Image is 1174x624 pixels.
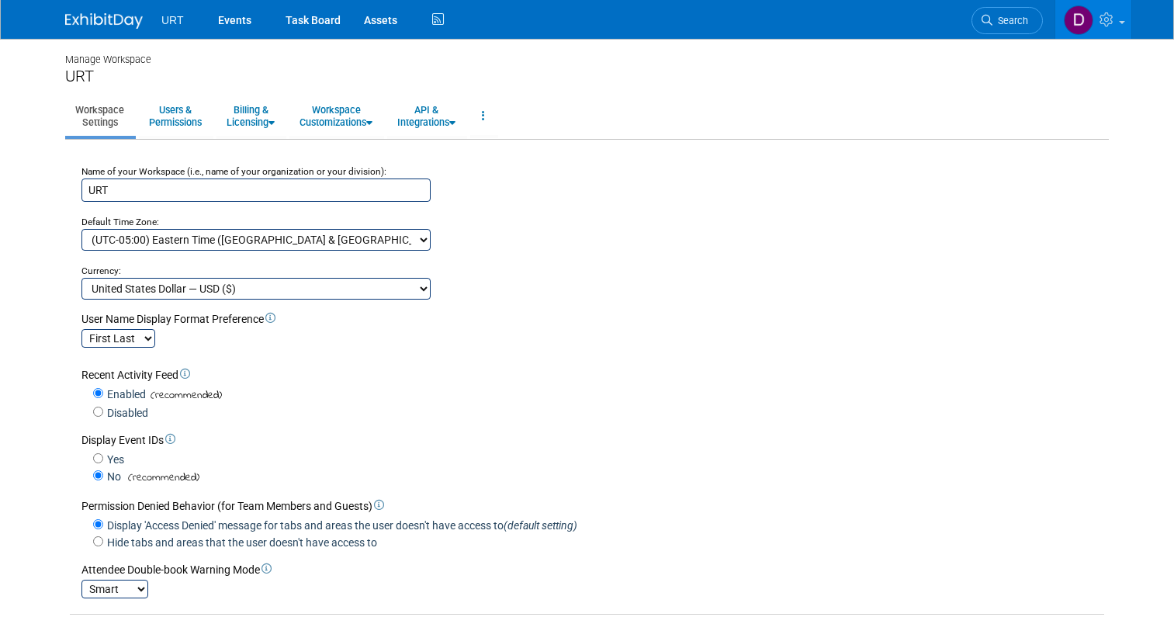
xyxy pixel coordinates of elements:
[1064,5,1093,35] img: Danae Gullicksen
[289,97,383,135] a: WorkspaceCustomizations
[81,432,1104,448] div: Display Event IDs
[103,469,121,484] label: No
[81,311,1104,327] div: User Name Display Format Preference
[103,405,148,421] label: Disabled
[504,519,577,532] i: (default setting)
[103,452,124,467] label: Yes
[971,7,1043,34] a: Search
[103,518,577,533] label: Display 'Access Denied' message for tabs and areas the user doesn't have access to
[65,39,1109,67] div: Manage Workspace
[65,97,134,135] a: WorkspaceSettings
[81,265,121,276] small: Currency:
[81,217,159,227] small: Default Time Zone:
[65,13,143,29] img: ExhibitDay
[81,166,386,177] small: Name of your Workspace (i.e., name of your organization or your division):
[81,562,1104,577] div: Attendee Double-book Warning Mode
[139,97,212,135] a: Users &Permissions
[81,179,431,202] input: Name of your organization
[81,367,1104,383] div: Recent Activity Feed
[65,67,1109,86] div: URT
[146,387,222,404] span: (recommended)
[123,470,199,486] span: (recommended)
[103,535,377,550] label: Hide tabs and areas that the user doesn't have access to
[216,97,285,135] a: Billing &Licensing
[161,14,184,26] span: URT
[81,498,1104,514] div: Permission Denied Behavior (for Team Members and Guests)
[992,15,1028,26] span: Search
[103,387,146,402] label: Enabled
[387,97,466,135] a: API &Integrations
